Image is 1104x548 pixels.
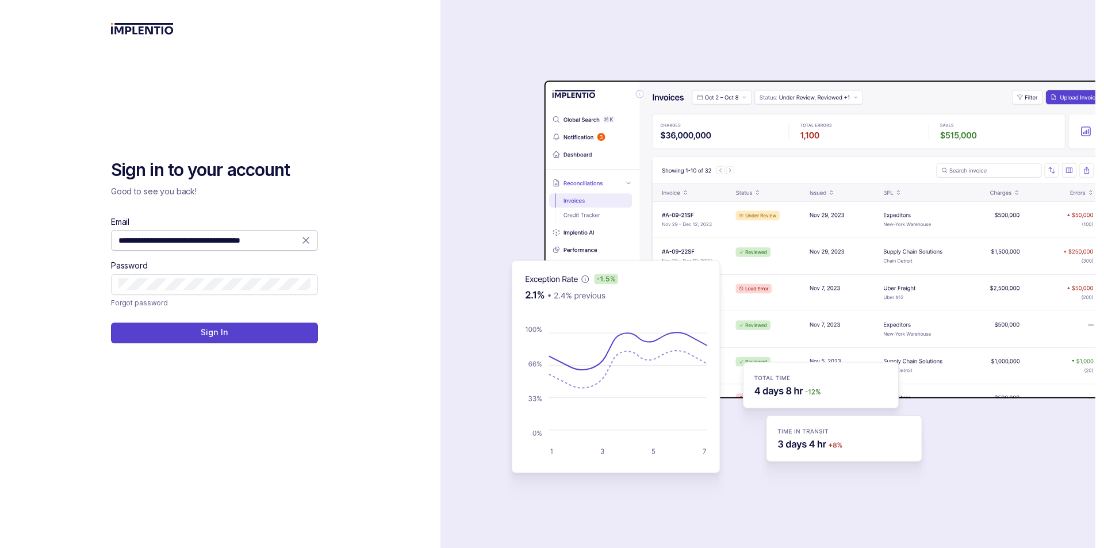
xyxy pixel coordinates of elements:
[111,216,129,228] label: Email
[111,23,174,35] img: logo
[111,297,168,309] p: Forgot password
[201,327,228,338] p: Sign In
[111,260,148,271] label: Password
[111,297,168,309] a: Link Forgot password
[111,186,318,197] p: Good to see you back!
[111,159,318,182] h2: Sign in to your account
[111,323,318,343] button: Sign In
